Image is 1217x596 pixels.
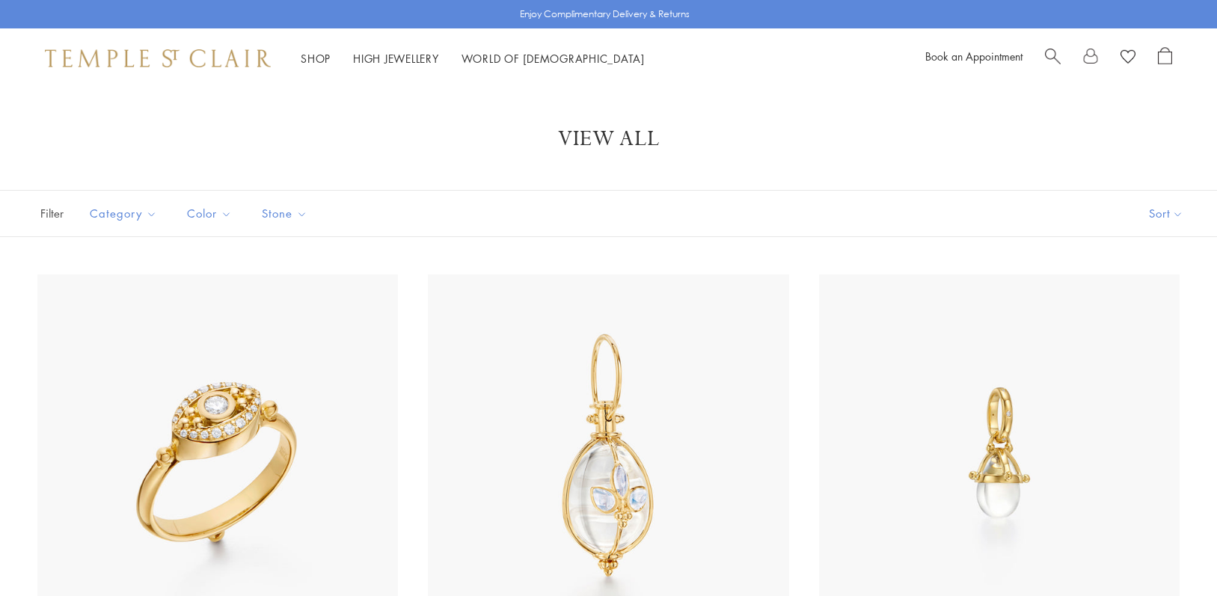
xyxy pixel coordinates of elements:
span: Stone [254,204,319,223]
a: High JewelleryHigh Jewellery [353,51,439,66]
nav: Main navigation [301,49,645,68]
p: Enjoy Complimentary Delivery & Returns [520,7,690,22]
button: Category [79,197,168,230]
h1: View All [60,126,1157,153]
a: View Wishlist [1121,47,1135,70]
a: Open Shopping Bag [1158,47,1172,70]
span: Category [82,204,168,223]
button: Show sort by [1115,191,1217,236]
iframe: Gorgias live chat messenger [1142,526,1202,581]
button: Stone [251,197,319,230]
a: Search [1045,47,1061,70]
img: Temple St. Clair [45,49,271,67]
a: World of [DEMOGRAPHIC_DATA]World of [DEMOGRAPHIC_DATA] [462,51,645,66]
a: ShopShop [301,51,331,66]
span: Color [180,204,243,223]
a: Book an Appointment [925,49,1023,64]
button: Color [176,197,243,230]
